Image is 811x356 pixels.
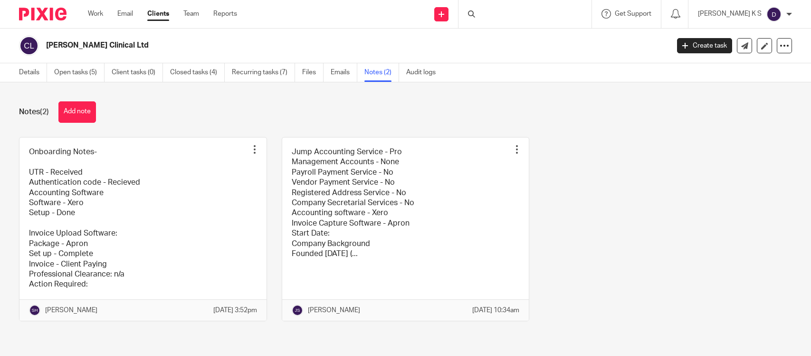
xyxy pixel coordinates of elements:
a: Create task [677,38,732,53]
p: [PERSON_NAME] K S [698,9,762,19]
a: Open tasks (5) [54,63,105,82]
p: [DATE] 10:34am [472,306,519,315]
span: (2) [40,108,49,116]
a: Files [302,63,324,82]
a: Notes (2) [364,63,399,82]
img: svg%3E [19,36,39,56]
p: [DATE] 3:52pm [213,306,257,315]
a: Client tasks (0) [112,63,163,82]
img: svg%3E [766,7,782,22]
img: Pixie [19,8,67,20]
a: Send new email [737,38,752,53]
a: Edit client [757,38,772,53]
a: Clients [147,9,169,19]
img: svg%3E [292,305,303,316]
img: svg%3E [29,305,40,316]
a: Recurring tasks (7) [232,63,295,82]
a: Closed tasks (4) [170,63,225,82]
a: Work [88,9,103,19]
a: Reports [213,9,237,19]
p: [PERSON_NAME] [45,306,97,315]
a: Email [117,9,133,19]
a: Team [183,9,199,19]
button: Add note [58,101,96,123]
a: Audit logs [406,63,443,82]
h1: Notes [19,107,49,117]
span: Get Support [615,10,651,17]
a: Details [19,63,47,82]
a: Emails [331,63,357,82]
h2: [PERSON_NAME] Clinical Ltd [46,40,539,50]
p: [PERSON_NAME] [308,306,360,315]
